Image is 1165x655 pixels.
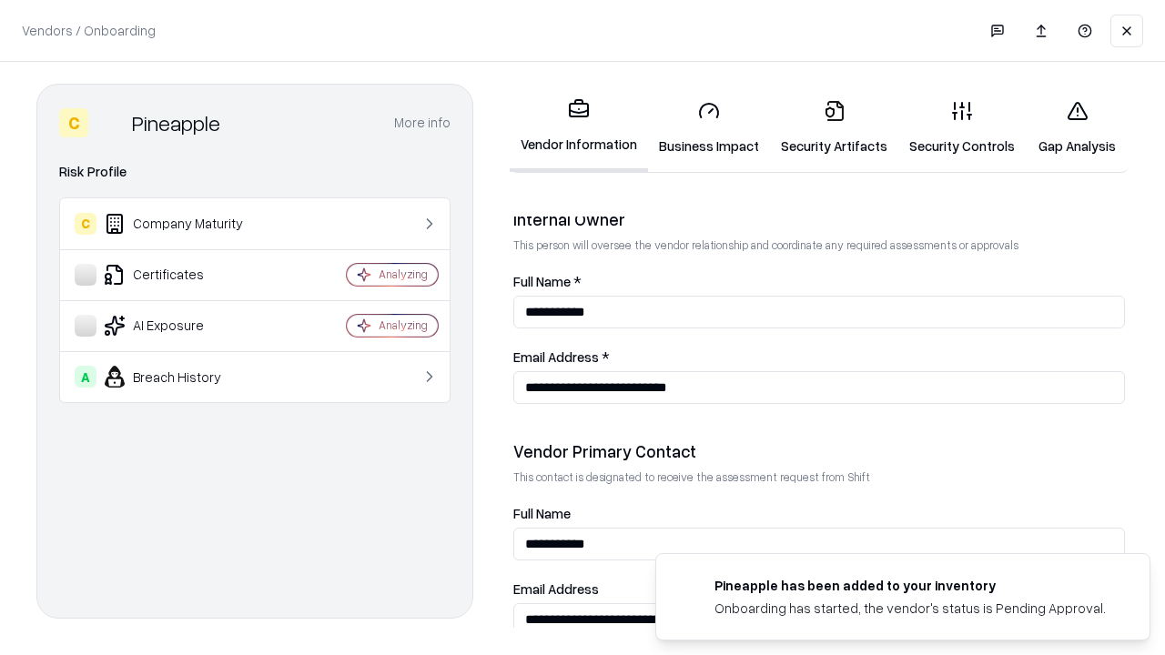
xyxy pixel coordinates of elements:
a: Gap Analysis [1026,86,1129,170]
div: C [59,108,88,137]
div: AI Exposure [75,315,292,337]
div: Pineapple has been added to your inventory [714,576,1106,595]
div: Analyzing [379,267,428,282]
div: Analyzing [379,317,428,333]
a: Security Artifacts [770,86,898,170]
p: This person will oversee the vendor relationship and coordinate any required assessments or appro... [513,237,1125,253]
button: More info [394,106,451,139]
div: Breach History [75,366,292,388]
div: Risk Profile [59,161,451,183]
div: Company Maturity [75,213,292,235]
a: Business Impact [648,86,770,170]
label: Email Address * [513,350,1125,364]
img: pineappleenergy.com [678,576,700,598]
a: Security Controls [898,86,1026,170]
a: Vendor Information [510,84,648,172]
div: Vendor Primary Contact [513,440,1125,462]
div: A [75,366,96,388]
div: Pineapple [132,108,220,137]
img: Pineapple [96,108,125,137]
div: Certificates [75,264,292,286]
label: Full Name [513,507,1125,520]
div: Onboarding has started, the vendor's status is Pending Approval. [714,599,1106,618]
p: This contact is designated to receive the assessment request from Shift [513,469,1125,485]
div: Internal Owner [513,208,1125,230]
label: Full Name * [513,275,1125,288]
label: Email Address [513,582,1125,596]
div: C [75,213,96,235]
p: Vendors / Onboarding [22,21,156,40]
